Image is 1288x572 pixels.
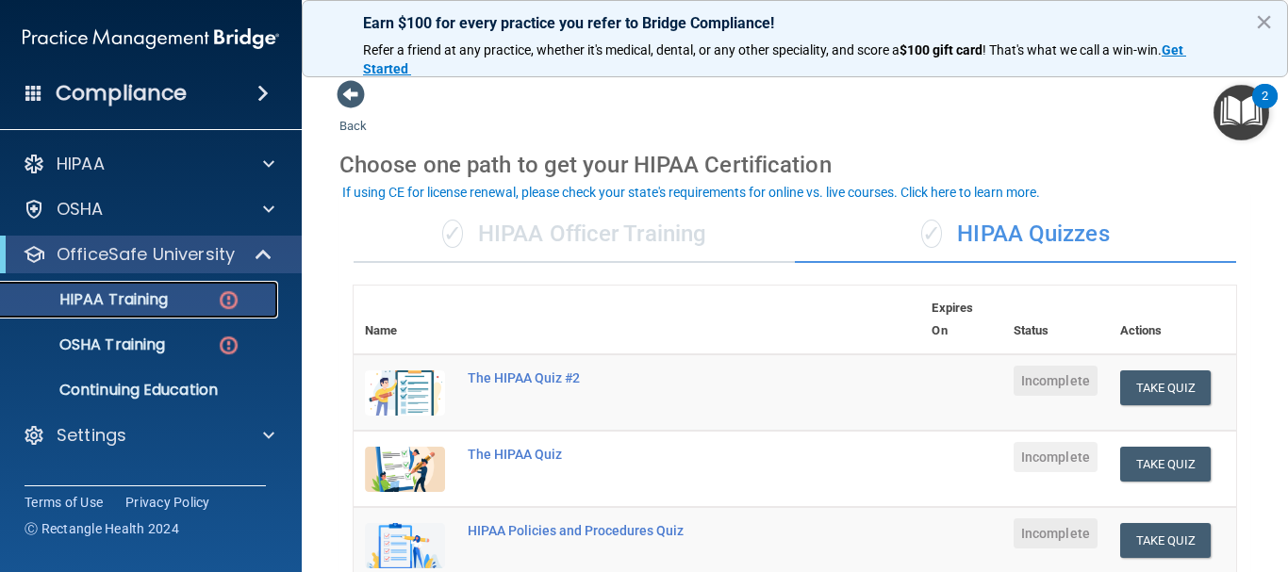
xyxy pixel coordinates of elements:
[1255,7,1273,37] button: Close
[23,243,273,266] a: OfficeSafe University
[57,198,104,221] p: OSHA
[1109,286,1236,354] th: Actions
[1120,523,1211,558] button: Take Quiz
[921,220,942,248] span: ✓
[363,14,1227,32] p: Earn $100 for every practice you refer to Bridge Compliance!
[363,42,1186,76] a: Get Started
[339,96,367,133] a: Back
[1262,96,1268,121] div: 2
[920,286,1001,354] th: Expires On
[125,493,210,512] a: Privacy Policy
[363,42,900,57] span: Refer a friend at any practice, whether it's medical, dental, or any other speciality, and score a
[12,335,165,354] p: OSHA Training
[342,186,1040,199] div: If using CE for license renewal, please check your state's requirements for online vs. live cours...
[1120,447,1211,482] button: Take Quiz
[12,381,270,400] p: Continuing Education
[1014,442,1098,472] span: Incomplete
[339,138,1250,192] div: Choose one path to get your HIPAA Certification
[1194,442,1265,514] iframe: Drift Widget Chat Controller
[1014,518,1098,548] span: Incomplete
[1214,85,1269,140] button: Open Resource Center, 2 new notifications
[56,80,187,106] h4: Compliance
[468,447,826,462] div: The HIPAA Quiz
[23,20,279,57] img: PMB logo
[354,206,795,263] div: HIPAA Officer Training
[983,42,1162,57] span: ! That's what we call a win-win.
[217,288,240,312] img: danger-circle.6113f641.png
[23,153,274,175] a: HIPAA
[468,370,826,385] div: The HIPAA Quiz #2
[442,220,463,248] span: ✓
[23,424,274,447] a: Settings
[57,424,126,447] p: Settings
[354,286,456,354] th: Name
[795,206,1236,263] div: HIPAA Quizzes
[1014,366,1098,396] span: Incomplete
[900,42,983,57] strong: $100 gift card
[25,519,179,538] span: Ⓒ Rectangle Health 2024
[12,290,168,309] p: HIPAA Training
[339,183,1043,202] button: If using CE for license renewal, please check your state's requirements for online vs. live cours...
[1120,370,1211,405] button: Take Quiz
[57,153,105,175] p: HIPAA
[468,523,826,538] div: HIPAA Policies and Procedures Quiz
[57,243,235,266] p: OfficeSafe University
[1002,286,1109,354] th: Status
[23,198,274,221] a: OSHA
[25,493,103,512] a: Terms of Use
[217,334,240,357] img: danger-circle.6113f641.png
